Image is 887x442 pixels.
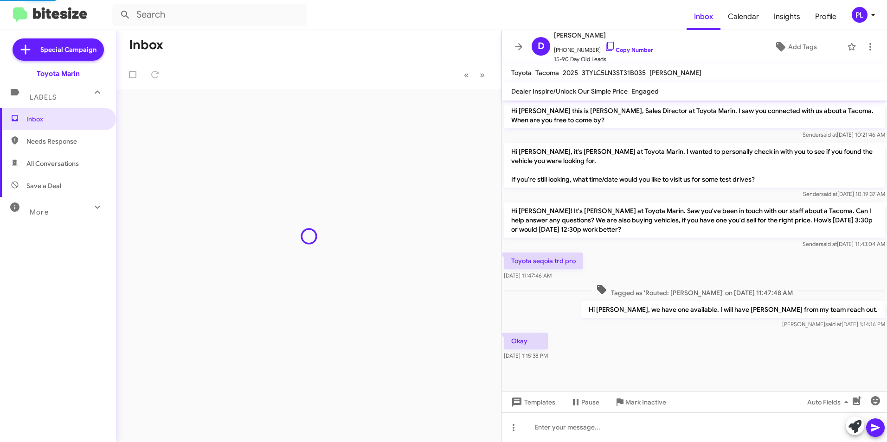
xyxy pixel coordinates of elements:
[800,394,859,410] button: Auto Fields
[504,253,583,269] p: Toyota seqoia trd pro
[748,38,842,55] button: Add Tags
[40,45,96,54] span: Special Campaign
[687,3,720,30] a: Inbox
[581,394,599,410] span: Pause
[554,41,653,55] span: [PHONE_NUMBER]
[511,69,532,77] span: Toyota
[504,272,552,279] span: [DATE] 11:47:46 AM
[504,143,885,188] p: Hi [PERSON_NAME], it's [PERSON_NAME] at Toyota Marin. I wanted to personally check in with you to...
[563,69,578,77] span: 2025
[844,7,877,23] button: PL
[535,69,559,77] span: Tacoma
[504,102,885,128] p: Hi [PERSON_NAME] this is [PERSON_NAME], Sales Director at Toyota Marin. I saw you connected with ...
[821,190,837,197] span: said at
[459,65,490,84] nav: Page navigation example
[480,69,485,81] span: »
[458,65,475,84] button: Previous
[782,321,885,328] span: [PERSON_NAME] [DATE] 1:14:16 PM
[581,301,885,318] p: Hi [PERSON_NAME], we have one available. I will have [PERSON_NAME] from my team reach out.
[504,333,548,349] p: Okay
[13,38,104,61] a: Special Campaign
[511,87,628,95] span: Dealer Inspire/Unlock Our Simple Price
[803,131,885,138] span: Sender [DATE] 10:21:46 AM
[563,394,607,410] button: Pause
[825,321,842,328] span: said at
[720,3,766,30] a: Calendar
[607,394,674,410] button: Mark Inactive
[504,202,885,238] p: Hi [PERSON_NAME]! It's [PERSON_NAME] at Toyota Marin. Saw you've been in touch with our staff abo...
[852,7,868,23] div: PL
[538,39,545,54] span: D
[37,69,80,78] div: Toyota Marin
[788,38,817,55] span: Add Tags
[766,3,808,30] a: Insights
[821,240,837,247] span: said at
[129,38,163,52] h1: Inbox
[807,394,852,410] span: Auto Fields
[26,181,61,190] span: Save a Deal
[625,394,666,410] span: Mark Inactive
[554,55,653,64] span: 15-90 Day Old Leads
[649,69,701,77] span: [PERSON_NAME]
[26,137,105,146] span: Needs Response
[592,284,797,297] span: Tagged as 'Routed: [PERSON_NAME]' on [DATE] 11:47:48 AM
[26,114,105,124] span: Inbox
[474,65,490,84] button: Next
[604,46,653,53] a: Copy Number
[26,159,79,168] span: All Conversations
[808,3,844,30] a: Profile
[502,394,563,410] button: Templates
[464,69,469,81] span: «
[30,208,49,216] span: More
[554,30,653,41] span: [PERSON_NAME]
[631,87,659,95] span: Engaged
[803,190,885,197] span: Sender [DATE] 10:19:37 AM
[112,4,307,26] input: Search
[582,69,646,77] span: 3TYLC5LN3ST31B035
[803,240,885,247] span: Sender [DATE] 11:43:04 AM
[30,93,57,101] span: Labels
[509,394,555,410] span: Templates
[821,131,837,138] span: said at
[504,352,548,359] span: [DATE] 1:15:38 PM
